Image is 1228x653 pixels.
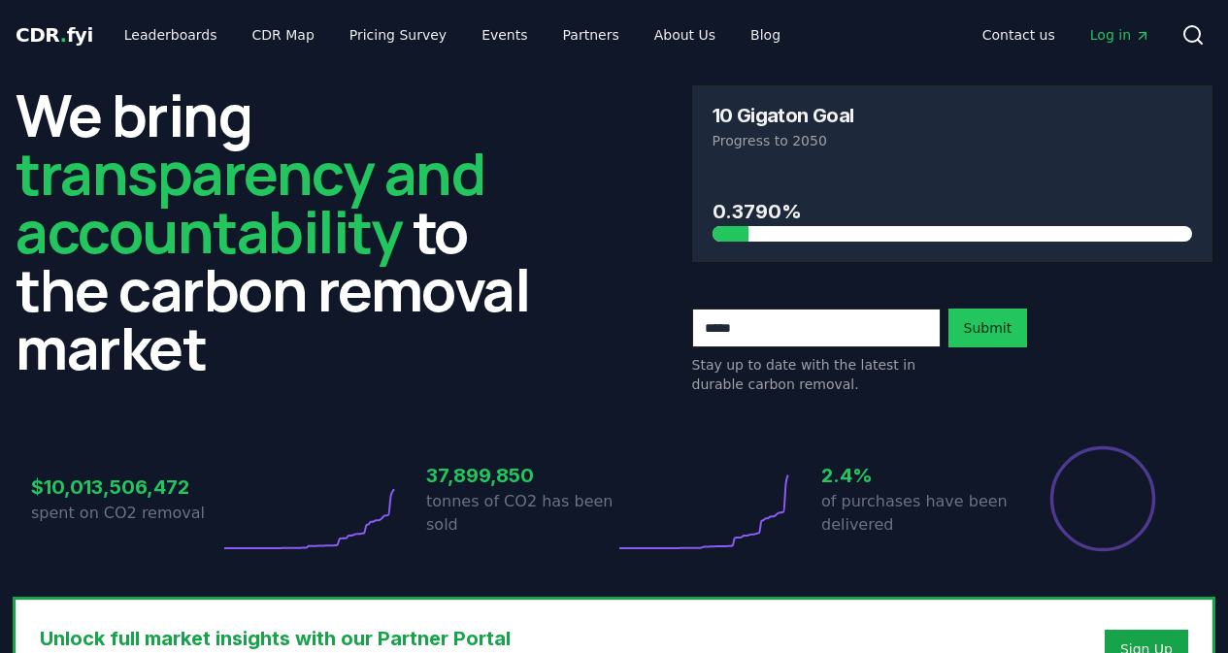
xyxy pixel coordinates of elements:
span: . [60,23,67,47]
span: CDR fyi [16,23,93,47]
p: Stay up to date with the latest in durable carbon removal. [692,355,941,394]
h3: Unlock full market insights with our Partner Portal [40,624,885,653]
h3: 37,899,850 [426,461,614,490]
div: Percentage of sales delivered [1048,444,1157,553]
nav: Main [109,17,796,52]
h3: 10 Gigaton Goal [713,106,854,125]
p: of purchases have been delivered [821,490,1010,537]
span: transparency and accountability [16,133,484,271]
a: Contact us [967,17,1071,52]
h2: We bring to the carbon removal market [16,85,537,376]
a: CDR Map [237,17,330,52]
a: Log in [1075,17,1166,52]
button: Submit [948,309,1028,347]
p: tonnes of CO2 has been sold [426,490,614,537]
p: Progress to 2050 [713,131,1193,150]
a: CDR.fyi [16,21,93,49]
a: Events [466,17,543,52]
p: spent on CO2 removal [31,502,219,525]
a: About Us [639,17,731,52]
a: Partners [548,17,635,52]
h3: 0.3790% [713,197,1193,226]
nav: Main [967,17,1166,52]
a: Leaderboards [109,17,233,52]
h3: $10,013,506,472 [31,473,219,502]
h3: 2.4% [821,461,1010,490]
span: Log in [1090,25,1150,45]
a: Blog [735,17,796,52]
a: Pricing Survey [334,17,462,52]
